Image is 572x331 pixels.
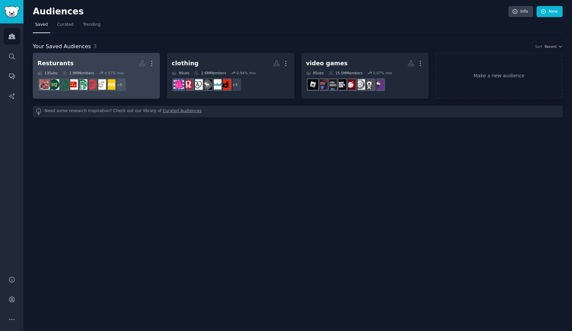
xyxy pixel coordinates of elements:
div: Need some research inspiration? Check out our library of [33,106,563,117]
img: FifaCareers [326,79,337,90]
div: 13 Sub s [37,71,58,75]
a: clothing9Subs1.6MMembers0.94% /mo+3DepopvintedAbercrombieandFitchAritzialululemonbathandbodyworks [167,53,294,99]
span: Recent [545,44,557,49]
div: clothing [172,59,198,68]
img: sweetgreen [49,79,59,90]
img: starbucks [77,79,87,90]
div: Resturants [37,59,74,68]
img: GummySearch logo [4,6,19,18]
div: 1.6M Members [194,71,226,75]
img: bathandbodyworks [174,79,184,90]
span: 3 [93,43,97,50]
span: Curated [57,22,74,28]
span: Your Saved Audiences [33,43,91,51]
img: vinted [211,79,221,90]
span: Trending [83,22,100,28]
a: Info [508,6,533,17]
div: 9 Sub s [172,71,189,75]
img: jackinthebox [96,79,106,90]
img: pizzahut [86,79,97,90]
a: Curated Audiences [163,108,202,115]
a: Saved [33,19,50,33]
div: + 5 [112,78,126,92]
img: FORTnITE [364,79,374,90]
span: Saved [35,22,48,28]
div: 0.07 % /mo [373,71,392,75]
div: 8 Sub s [306,71,324,75]
a: Trending [81,19,103,33]
img: McDonalds [68,79,78,90]
a: New [537,6,563,17]
div: Sort [535,44,543,49]
a: Curated [55,19,76,33]
img: AbercrombieandFitch [202,79,212,90]
div: video games [306,59,348,68]
img: GTA [336,79,346,90]
img: lululemon [183,79,193,90]
a: video games8Subs15.5MMembers0.07% /moFortNiteBRFORTnITEEASportsFCassassinscreedGTAFifaCareersNBA2... [301,53,428,99]
img: EASportsFC [355,79,365,90]
img: FortNiteBR [373,79,384,90]
div: 0.94 % /mo [236,71,256,75]
div: 4.57 % /mo [105,71,124,75]
img: Depop [220,79,231,90]
img: roblox [308,79,318,90]
img: cava [105,79,115,90]
img: NBA2k [317,79,327,90]
h2: Audiences [33,6,508,17]
div: 1.9M Members [62,71,94,75]
div: + 3 [228,78,242,92]
img: doordash [39,79,50,90]
div: 15.5M Members [328,71,363,75]
img: assassinscreed [345,79,356,90]
button: Recent [545,44,563,49]
img: wingstop [58,79,69,90]
a: Resturants13Subs1.9MMembers4.57% /mo+5cavajackintheboxpizzahutstarbucksMcDonaldswingstopsweetgree... [33,53,160,99]
img: Aritzia [192,79,203,90]
a: Make a new audience [436,53,563,99]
